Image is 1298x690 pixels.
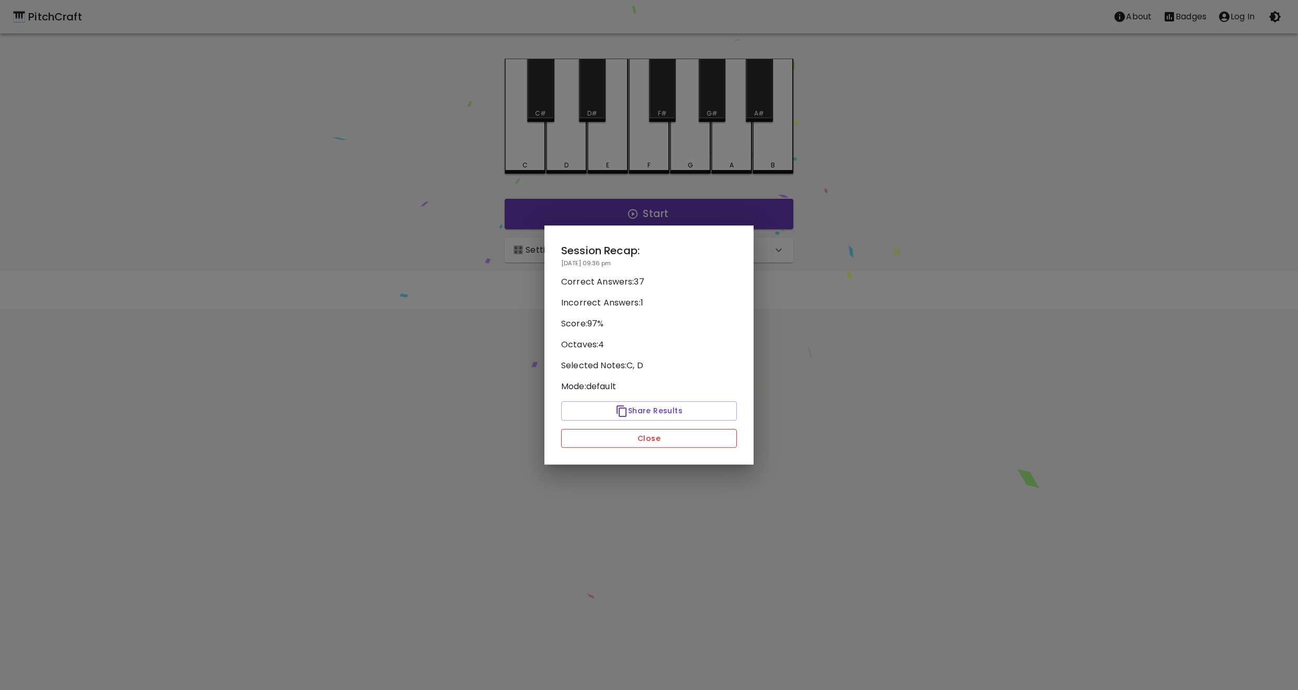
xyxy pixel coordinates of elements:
[561,338,737,351] p: Octaves: 4
[561,318,737,330] p: Score: 97 %
[561,401,737,421] button: Share Results
[561,242,737,259] h2: Session Recap:
[561,359,737,372] p: Selected Notes: C, D
[561,259,737,268] p: [DATE] 09:36 pm
[561,429,737,448] button: Close
[561,297,737,309] p: Incorrect Answers: 1
[561,276,737,288] p: Correct Answers: 37
[561,380,737,393] p: Mode: default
